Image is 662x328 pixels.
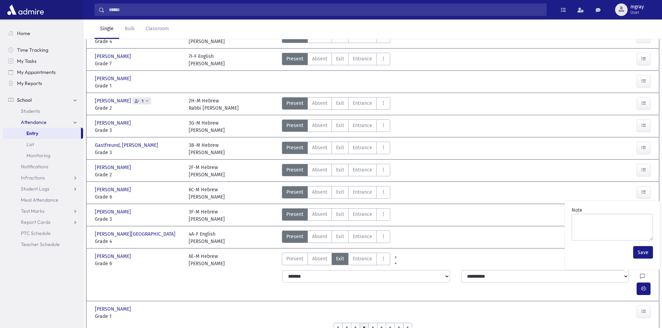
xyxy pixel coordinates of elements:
span: Grade 6 [95,260,182,267]
span: Present [286,100,303,107]
a: Entry [3,128,81,139]
div: 6C-M Hebrew [PERSON_NAME] [189,186,225,201]
a: My Tasks [3,56,83,67]
span: Grade 1 [95,313,182,320]
span: Grade 3 [95,216,182,223]
span: [PERSON_NAME] [95,53,132,60]
span: User [630,10,644,15]
span: Meal Attendance [21,197,58,203]
button: Save [633,246,653,259]
span: My Appointments [17,69,56,75]
span: Absent [312,55,327,62]
a: My Reports [3,78,83,89]
a: Test Marks [3,205,83,217]
div: 3G-M Hebrew [PERSON_NAME] [189,119,225,134]
div: AttTypes [282,97,390,112]
a: Infractions [3,172,83,183]
span: Grade 3 [95,149,182,156]
div: AttTypes [282,208,390,223]
span: Absent [312,166,327,174]
span: Absent [312,211,327,218]
span: Entrance [353,255,372,262]
div: 4A-F English [PERSON_NAME] [189,230,225,245]
span: Grade 1 [95,82,182,90]
span: [PERSON_NAME][GEOGRAPHIC_DATA] [95,230,177,238]
span: Gastfreund, [PERSON_NAME] [95,142,160,149]
span: Grade 3 [95,127,182,134]
span: Exit [336,122,344,129]
a: Teacher Schedule [3,239,83,250]
div: AttTypes [282,142,390,156]
img: AdmirePro [6,3,46,17]
span: Test Marks [21,208,44,214]
span: Exit [336,144,344,151]
span: Absent [312,233,327,240]
div: AttTypes [282,253,390,267]
span: mgray [630,4,644,10]
span: Entrance [353,211,372,218]
span: Absent [312,100,327,107]
div: 6E-M Hebrew [PERSON_NAME] [189,253,225,267]
div: AttTypes [282,164,390,178]
a: Report Cards [3,217,83,228]
span: Exit [336,100,344,107]
span: [PERSON_NAME] [95,305,132,313]
span: Entrance [353,188,372,196]
a: Single [95,19,119,39]
span: Attendance [21,119,47,125]
span: Teacher Schedule [21,241,60,247]
span: Present [286,233,303,240]
div: 3B-M Hebrew [PERSON_NAME] [189,142,225,156]
span: [PERSON_NAME] [95,164,132,171]
div: AttTypes [282,186,390,201]
span: [PERSON_NAME] [95,97,132,104]
span: Present [286,211,303,218]
a: Meal Attendance [3,194,83,205]
span: Infractions [21,175,45,181]
span: My Tasks [17,58,36,64]
span: Grade 2 [95,104,182,112]
span: Absent [312,122,327,129]
span: Entry [26,130,38,136]
div: 2F-M Hebrew [PERSON_NAME] [189,164,225,178]
span: Grade 4 [95,238,182,245]
a: Bulk [119,19,140,39]
div: AttTypes [282,119,390,134]
span: Exit [336,255,344,262]
a: Time Tracking [3,44,83,56]
a: PTC Schedule [3,228,83,239]
span: Grade 2 [95,171,182,178]
span: 1 [140,99,145,103]
span: Absent [312,255,327,262]
a: Students [3,106,83,117]
div: 3F-M Hebrew [PERSON_NAME] [189,208,225,223]
span: Students [21,108,40,114]
a: Monitoring [3,150,83,161]
span: Present [286,122,303,129]
span: PTC Schedule [21,230,51,236]
div: 2H-M Hebrew Rabbi [PERSON_NAME] [189,97,239,112]
a: Student Logs [3,183,83,194]
span: Absent [312,144,327,151]
span: Present [286,55,303,62]
span: Entrance [353,233,372,240]
span: Entrance [353,55,372,62]
span: Student Logs [21,186,49,192]
span: Grade 7 [95,60,182,67]
a: Home [3,28,83,39]
span: Monitoring [26,152,50,159]
span: School [17,97,32,103]
span: Report Cards [21,219,50,225]
span: Exit [336,211,344,218]
a: Classroom [140,19,174,39]
span: Present [286,255,303,262]
span: Exit [336,55,344,62]
span: Present [286,188,303,196]
span: Notifications [21,163,48,170]
span: Entrance [353,122,372,129]
span: List [26,141,34,148]
span: Grade 4 [95,38,182,45]
div: 7I-F English [PERSON_NAME] [189,53,225,67]
a: My Appointments [3,67,83,78]
a: School [3,94,83,106]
